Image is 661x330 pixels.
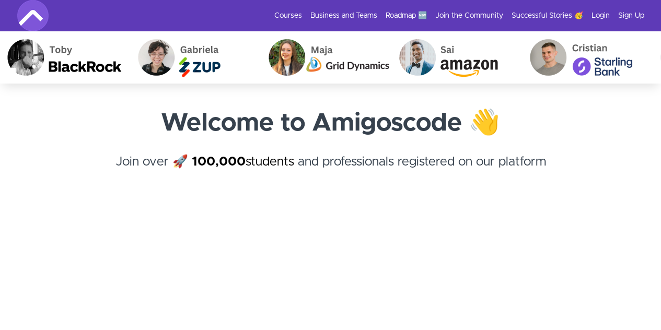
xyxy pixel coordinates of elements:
a: Sign Up [618,10,644,21]
a: Business and Teams [310,10,377,21]
img: Cristian [522,31,653,84]
strong: Welcome to Amigoscode 👋 [161,111,500,136]
h4: Join over 🚀 and professionals registered on our platform [17,152,644,190]
a: Courses [274,10,302,21]
img: Maja [261,31,391,84]
a: Roadmap 🆕 [386,10,427,21]
img: Sai [391,31,522,84]
strong: 100,000 [192,156,246,168]
a: Login [592,10,610,21]
a: Join the Community [435,10,503,21]
a: Successful Stories 🥳 [512,10,583,21]
img: Gabriela [130,31,261,84]
a: 100,000students [192,156,294,168]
